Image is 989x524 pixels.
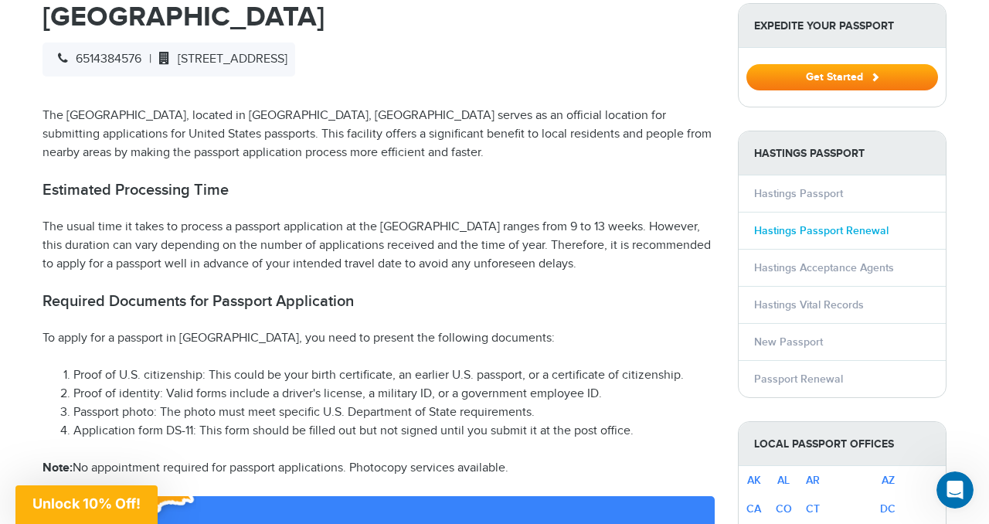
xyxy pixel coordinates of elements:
[42,3,715,31] h1: [GEOGRAPHIC_DATA]
[42,107,715,162] p: The [GEOGRAPHIC_DATA], located in [GEOGRAPHIC_DATA], [GEOGRAPHIC_DATA] serves as an official loca...
[42,461,73,475] strong: Note:
[42,292,715,311] h2: Required Documents for Passport Application
[754,261,894,274] a: Hastings Acceptance Agents
[754,187,843,200] a: Hastings Passport
[73,403,715,422] li: Passport photo: The photo must meet specific U.S. Department of State requirements.
[50,52,141,66] span: 6514384576
[936,471,974,509] iframe: Intercom live chat
[777,474,790,487] a: AL
[739,131,946,175] strong: Hastings Passport
[746,502,761,515] a: CA
[151,52,287,66] span: [STREET_ADDRESS]
[42,181,715,199] h2: Estimated Processing Time
[754,335,823,349] a: New Passport
[42,43,295,77] div: |
[32,495,141,512] span: Unlock 10% Off!
[806,502,820,515] a: CT
[754,224,889,237] a: Hastings Passport Renewal
[739,4,946,48] strong: Expedite Your Passport
[746,70,938,83] a: Get Started
[42,459,715,478] p: No appointment required for passport applications. Photocopy services available.
[880,502,896,515] a: DC
[73,385,715,403] li: Proof of identity: Valid forms include a driver's license, a military ID, or a government employe...
[806,474,820,487] a: AR
[776,502,792,515] a: CO
[754,373,843,386] a: Passport Renewal
[42,329,715,348] p: To apply for a passport in [GEOGRAPHIC_DATA], you need to present the following documents:
[42,218,715,274] p: The usual time it takes to process a passport application at the [GEOGRAPHIC_DATA] ranges from 9 ...
[882,474,895,487] a: AZ
[73,422,715,441] li: Application form DS-11: This form should be filled out but not signed until you submit it at the ...
[754,298,864,311] a: Hastings Vital Records
[739,422,946,466] strong: Local Passport Offices
[73,366,715,385] li: Proof of U.S. citizenship: This could be your birth certificate, an earlier U.S. passport, or a c...
[15,485,158,524] div: Unlock 10% Off!
[747,474,761,487] a: AK
[746,64,938,90] button: Get Started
